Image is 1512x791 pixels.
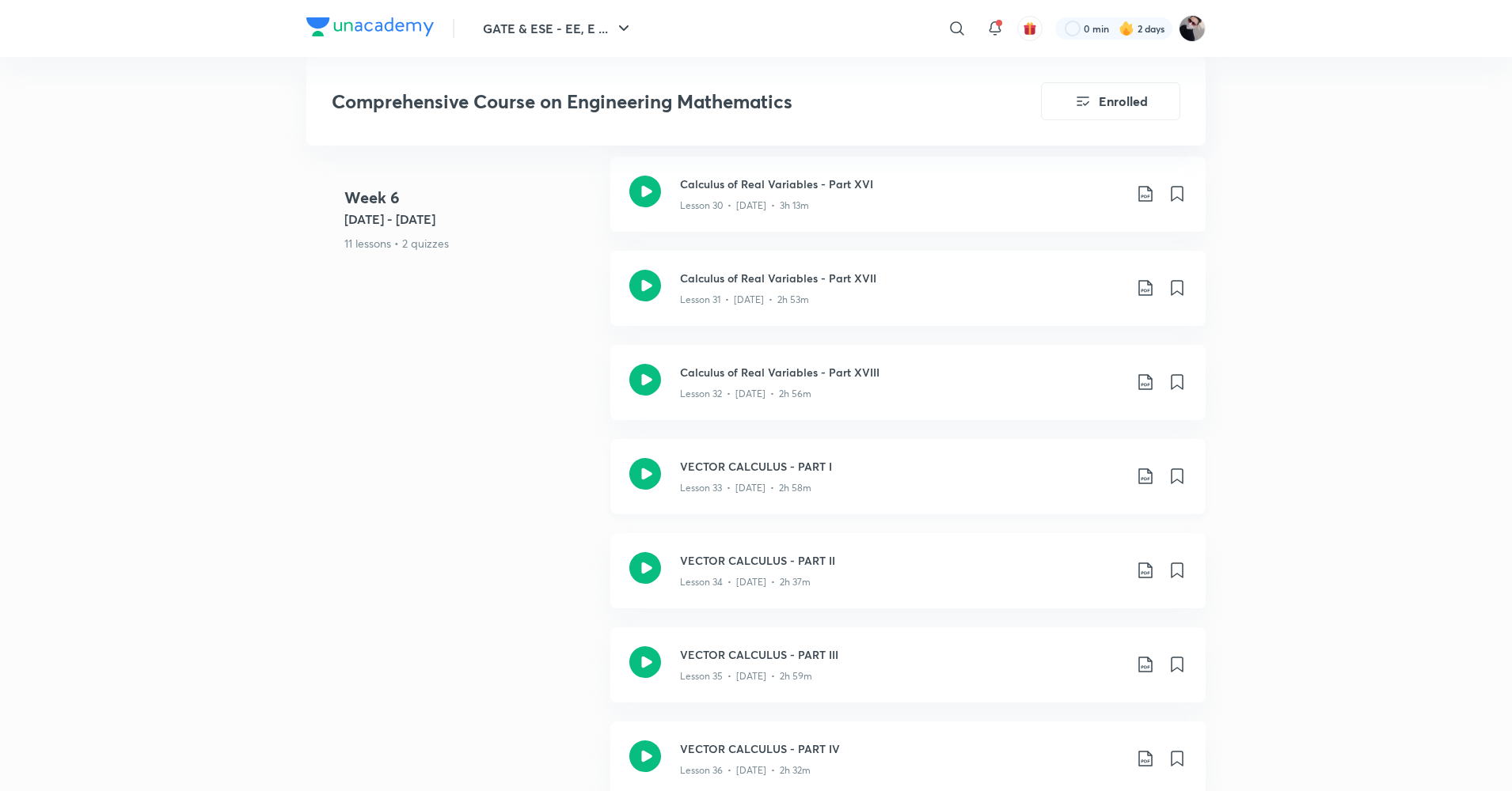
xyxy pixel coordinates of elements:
[680,364,1123,380] h3: Calculus of Real Variables - Part XVIII
[344,210,598,229] h5: [DATE] - [DATE]
[680,176,1123,192] h3: Calculus of Real Variables - Part XVI
[332,90,952,113] h3: Comprehensive Course on Engineering Mathematics
[680,387,811,401] p: Lesson 32 • [DATE] • 2h 56m
[1041,82,1180,120] button: Enrolled
[344,186,598,210] h4: Week 6
[680,293,809,307] p: Lesson 31 • [DATE] • 2h 53m
[306,17,434,36] img: Company Logo
[680,575,811,589] p: Lesson 34 • [DATE] • 2h 37m
[680,481,811,495] p: Lesson 33 • [DATE] • 2h 58m
[1179,15,1206,42] img: Ashutosh Tripathi
[680,458,1123,475] h3: VECTOR CALCULUS - PART I
[680,763,811,778] p: Lesson 36 • [DATE] • 2h 32m
[680,646,1123,663] h3: VECTOR CALCULUS - PART III
[610,157,1206,251] a: Calculus of Real Variables - Part XVILesson 30 • [DATE] • 3h 13m
[306,17,434,40] a: Company Logo
[1017,16,1043,41] button: avatar
[473,13,643,44] button: GATE & ESE - EE, E ...
[610,439,1206,533] a: VECTOR CALCULUS - PART ILesson 33 • [DATE] • 2h 58m
[1023,21,1037,36] img: avatar
[610,251,1206,345] a: Calculus of Real Variables - Part XVIILesson 31 • [DATE] • 2h 53m
[680,740,1123,757] h3: VECTOR CALCULUS - PART IV
[680,270,1123,286] h3: Calculus of Real Variables - Part XVII
[610,345,1206,439] a: Calculus of Real Variables - Part XVIIILesson 32 • [DATE] • 2h 56m
[610,533,1206,627] a: VECTOR CALCULUS - PART IILesson 34 • [DATE] • 2h 37m
[680,669,812,683] p: Lesson 35 • [DATE] • 2h 59m
[610,627,1206,721] a: VECTOR CALCULUS - PART IIILesson 35 • [DATE] • 2h 59m
[1119,21,1134,36] img: streak
[680,552,1123,569] h3: VECTOR CALCULUS - PART II
[680,199,809,213] p: Lesson 30 • [DATE] • 3h 13m
[344,235,598,252] p: 11 lessons • 2 quizzes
